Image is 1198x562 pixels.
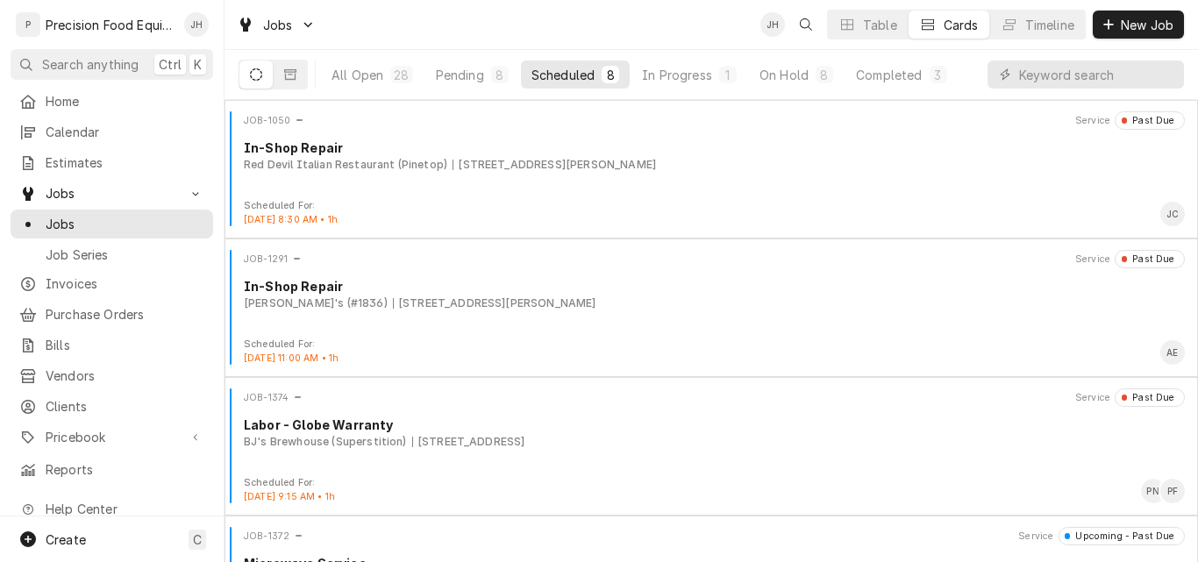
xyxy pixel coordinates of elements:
[1059,527,1185,544] div: Object Status
[412,434,525,450] div: Object Subtext Secondary
[1160,202,1185,226] div: Jacob Cardenas's Avatar
[394,66,409,84] div: 28
[46,460,204,479] span: Reports
[1160,202,1185,226] div: Card Footer Primary Content
[232,338,1191,366] div: Card Footer
[393,295,596,311] div: Object Subtext Secondary
[244,199,338,213] div: Object Extra Context Footer Label
[1115,111,1185,129] div: Object Status
[1070,530,1174,544] div: Upcoming - Past Due
[1093,11,1184,39] button: New Job
[244,157,447,173] div: Object Subtext Primary
[244,295,388,311] div: Object Subtext Primary
[1075,111,1185,129] div: Card Header Secondary Content
[232,277,1191,311] div: Card Body
[856,66,922,84] div: Completed
[1141,479,1166,503] div: PN
[11,361,213,390] a: Vendors
[1018,530,1053,544] div: Object Extra Context Header
[332,66,383,84] div: All Open
[1160,202,1185,226] div: JC
[760,12,785,37] div: JH
[244,491,335,502] span: [DATE] 9:15 AM • 1h
[1115,388,1185,406] div: Object Status
[11,331,213,359] a: Bills
[46,123,204,141] span: Calendar
[1127,391,1175,405] div: Past Due
[792,11,820,39] button: Open search
[244,157,1185,173] div: Object Subtext
[225,100,1198,238] div: Job Card: JOB-1050
[46,366,204,385] span: Vendors
[1075,114,1110,128] div: Object Extra Context Header
[232,250,1191,267] div: Card Header
[244,391,289,405] div: Object ID
[642,66,712,84] div: In Progress
[1018,527,1185,544] div: Card Header Secondary Content
[46,92,204,110] span: Home
[232,139,1191,173] div: Card Body
[244,114,290,128] div: Object ID
[244,199,338,227] div: Card Footer Extra Context
[230,11,323,39] a: Go to Jobs
[232,111,1191,129] div: Card Header
[244,338,339,352] div: Object Extra Context Footer Label
[1075,253,1110,267] div: Object Extra Context Header
[184,12,209,37] div: Jason Hertel's Avatar
[46,428,178,446] span: Pricebook
[46,500,203,518] span: Help Center
[232,416,1191,450] div: Card Body
[819,66,830,84] div: 8
[232,476,1191,504] div: Card Footer
[11,148,213,177] a: Estimates
[244,214,338,225] span: [DATE] 8:30 AM • 1h
[244,139,1185,157] div: Object Title
[1141,479,1185,503] div: Card Footer Primary Content
[1075,250,1185,267] div: Card Header Secondary Content
[495,66,505,84] div: 8
[244,111,304,129] div: Card Header Primary Content
[1160,479,1185,503] div: Phil Fry's Avatar
[1160,340,1185,365] div: Anthony Ellinger's Avatar
[46,184,178,203] span: Jobs
[244,530,289,544] div: Object ID
[1075,388,1185,406] div: Card Header Secondary Content
[1160,479,1185,503] div: PF
[184,12,209,37] div: JH
[244,476,335,490] div: Object Extra Context Footer Label
[244,352,339,366] div: Object Extra Context Footer Value
[1117,16,1177,34] span: New Job
[46,532,86,547] span: Create
[453,157,656,173] div: Object Subtext Secondary
[1025,16,1074,34] div: Timeline
[42,55,139,74] span: Search anything
[1075,391,1110,405] div: Object Extra Context Header
[244,277,1185,295] div: Object Title
[16,12,40,37] div: P
[244,527,303,544] div: Card Header Primary Content
[244,213,338,227] div: Object Extra Context Footer Value
[46,16,175,34] div: Precision Food Equipment LLC
[46,215,204,233] span: Jobs
[1127,253,1175,267] div: Past Due
[46,336,204,354] span: Bills
[244,352,339,364] span: [DATE] 11:00 AM • 1h
[531,66,595,84] div: Scheduled
[11,423,213,452] a: Go to Pricebook
[244,253,288,267] div: Object ID
[1141,479,1166,503] div: Pete Nielson's Avatar
[723,66,733,84] div: 1
[605,66,616,84] div: 8
[11,117,213,146] a: Calendar
[46,397,204,416] span: Clients
[933,66,944,84] div: 3
[263,16,293,34] span: Jobs
[11,269,213,298] a: Invoices
[11,392,213,421] a: Clients
[244,490,335,504] div: Object Extra Context Footer Value
[11,210,213,238] a: Jobs
[1115,250,1185,267] div: Object Status
[11,455,213,484] a: Reports
[1160,340,1185,365] div: AE
[232,527,1191,544] div: Card Header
